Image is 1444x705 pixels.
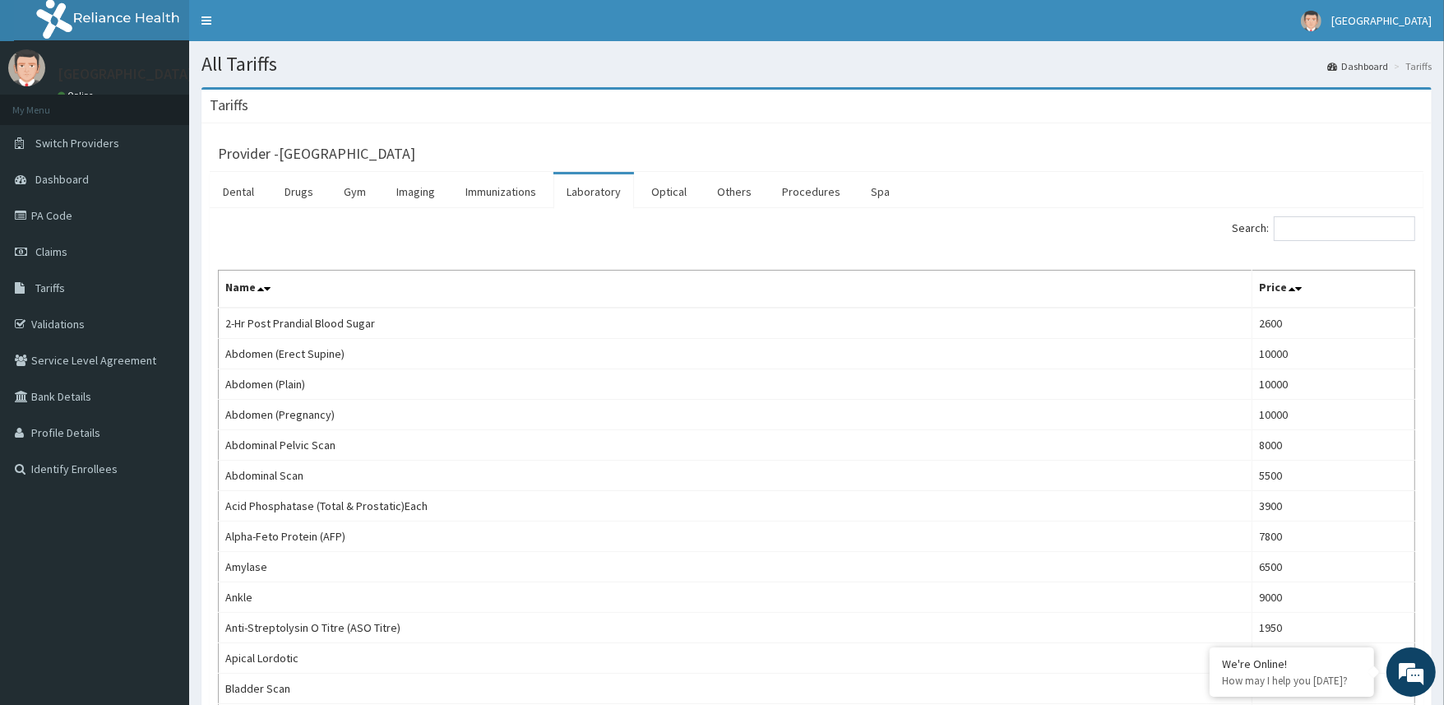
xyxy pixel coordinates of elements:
[219,271,1252,308] th: Name
[1301,11,1321,31] img: User Image
[1232,216,1415,241] label: Search:
[1252,308,1415,339] td: 2600
[218,146,415,161] h3: Provider - [GEOGRAPHIC_DATA]
[219,552,1252,582] td: Amylase
[219,613,1252,643] td: Anti-Streptolysin O Titre (ASO Titre)
[35,244,67,259] span: Claims
[1252,522,1415,552] td: 7800
[219,400,1252,430] td: Abdomen (Pregnancy)
[553,174,634,209] a: Laboratory
[201,53,1432,75] h1: All Tariffs
[1252,400,1415,430] td: 10000
[271,174,326,209] a: Drugs
[8,49,45,86] img: User Image
[35,136,119,151] span: Switch Providers
[638,174,700,209] a: Optical
[1390,59,1432,73] li: Tariffs
[769,174,854,209] a: Procedures
[452,174,549,209] a: Immunizations
[219,491,1252,522] td: Acid Phosphatase (Total & Prostatic)Each
[1252,271,1415,308] th: Price
[1327,59,1388,73] a: Dashboard
[219,339,1252,369] td: Abdomen (Erect Supine)
[1222,674,1362,688] p: How may I help you today?
[1252,491,1415,522] td: 3900
[1222,656,1362,671] div: We're Online!
[210,174,267,209] a: Dental
[704,174,765,209] a: Others
[219,582,1252,613] td: Ankle
[1252,613,1415,643] td: 1950
[1252,369,1415,400] td: 10000
[219,369,1252,400] td: Abdomen (Plain)
[219,643,1252,674] td: Apical Lordotic
[1331,13,1432,28] span: [GEOGRAPHIC_DATA]
[219,674,1252,704] td: Bladder Scan
[1252,582,1415,613] td: 9000
[210,98,248,113] h3: Tariffs
[35,281,65,295] span: Tariffs
[219,430,1252,461] td: Abdominal Pelvic Scan
[383,174,448,209] a: Imaging
[1252,643,1415,674] td: 10000
[219,461,1252,491] td: Abdominal Scan
[35,172,89,187] span: Dashboard
[1252,461,1415,491] td: 5500
[1252,339,1415,369] td: 10000
[58,90,97,101] a: Online
[219,308,1252,339] td: 2-Hr Post Prandial Blood Sugar
[1252,552,1415,582] td: 6500
[1274,216,1415,241] input: Search:
[858,174,903,209] a: Spa
[331,174,379,209] a: Gym
[58,67,193,81] p: [GEOGRAPHIC_DATA]
[219,522,1252,552] td: Alpha-Feto Protein (AFP)
[1252,430,1415,461] td: 8000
